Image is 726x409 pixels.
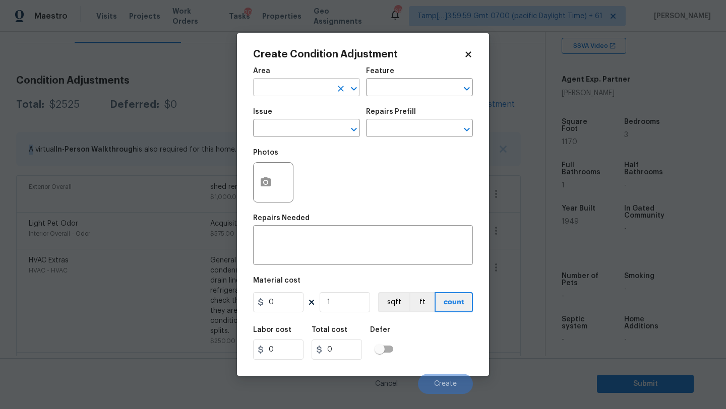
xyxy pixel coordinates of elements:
span: Cancel [375,380,398,388]
h5: Repairs Needed [253,215,310,222]
h5: Total cost [312,326,347,333]
h5: Feature [366,67,394,75]
h5: Photos [253,149,278,156]
h5: Repairs Prefill [366,108,416,115]
button: Open [347,82,361,96]
button: ft [409,292,435,312]
button: Open [460,82,474,96]
h5: Material cost [253,277,300,284]
h2: Create Condition Adjustment [253,49,464,59]
button: Open [460,122,474,137]
button: Cancel [359,374,414,394]
h5: Issue [253,108,272,115]
button: sqft [378,292,409,312]
h5: Labor cost [253,326,291,333]
span: Create [434,380,457,388]
button: Clear [334,82,348,96]
button: count [435,292,473,312]
button: Create [418,374,473,394]
h5: Area [253,67,270,75]
button: Open [347,122,361,137]
h5: Defer [370,326,390,333]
